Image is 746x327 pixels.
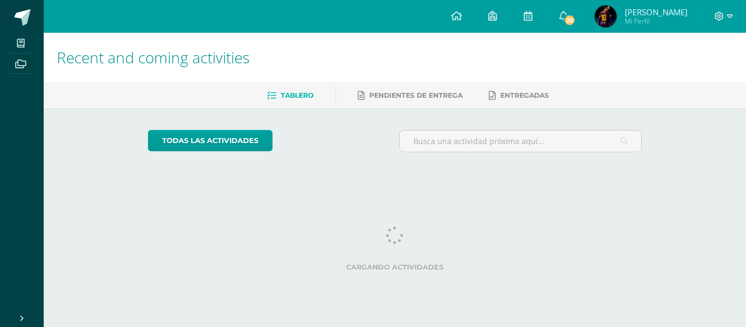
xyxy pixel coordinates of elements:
a: todas las Actividades [148,130,273,151]
img: 1e26687f261d44f246eaf5750538126e.png [595,5,617,27]
span: Entregadas [500,91,549,99]
span: 20 [564,14,576,26]
span: Tablero [281,91,313,99]
a: Pendientes de entrega [358,87,463,104]
span: Pendientes de entrega [369,91,463,99]
a: Entregadas [489,87,549,104]
label: Cargando actividades [148,263,642,271]
input: Busca una actividad próxima aquí... [400,130,642,152]
span: Recent and coming activities [57,47,250,68]
a: Tablero [267,87,313,104]
span: Mi Perfil [625,16,688,26]
span: [PERSON_NAME] [625,7,688,17]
